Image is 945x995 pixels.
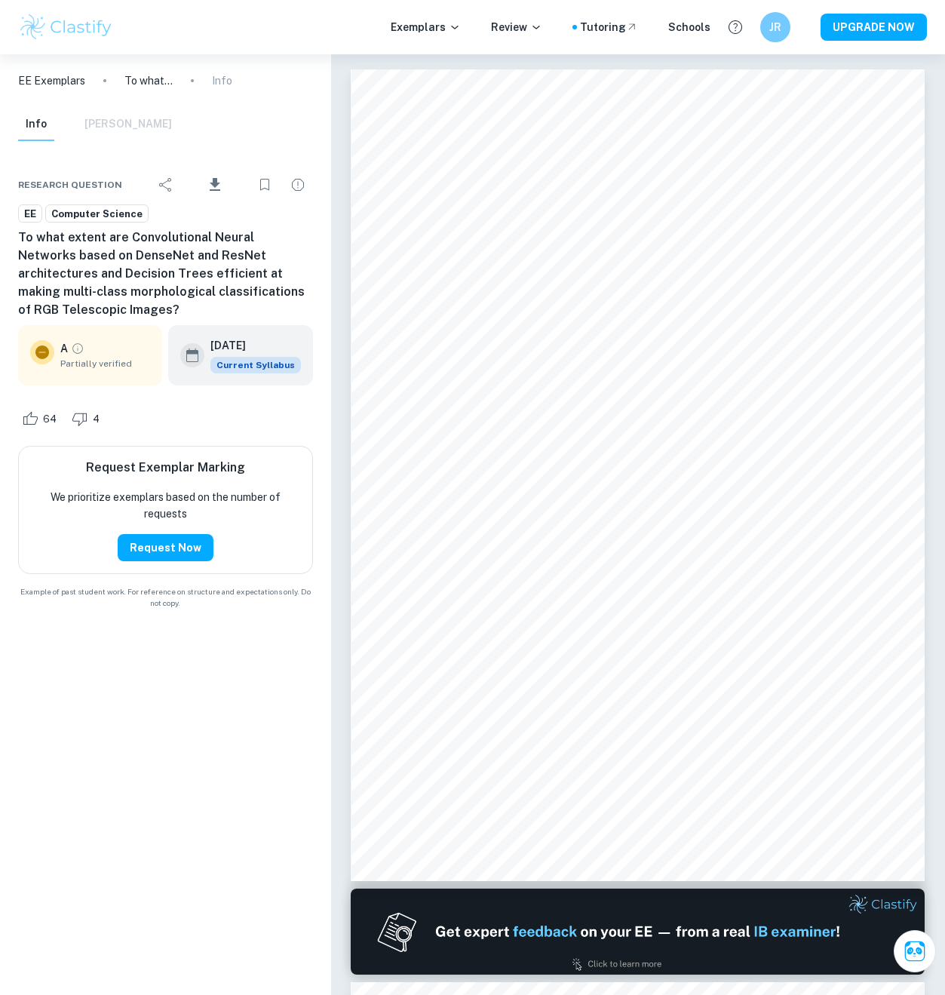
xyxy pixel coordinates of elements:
[31,489,300,522] p: We prioritize exemplars based on the number of requests
[84,412,108,427] span: 4
[18,586,313,609] span: Example of past student work. For reference on structure and expectations only. Do not copy.
[118,534,213,561] button: Request Now
[18,178,122,192] span: Research question
[71,342,84,355] a: Grade partially verified
[821,14,927,41] button: UPGRADE NOW
[184,165,247,204] div: Download
[18,108,54,141] button: Info
[210,357,301,373] div: This exemplar is based on the current syllabus. Feel free to refer to it for inspiration/ideas wh...
[45,204,149,223] a: Computer Science
[18,72,85,89] a: EE Exemplars
[351,889,925,975] img: Ad
[60,357,150,370] span: Partially verified
[210,357,301,373] span: Current Syllabus
[18,12,114,42] img: Clastify logo
[68,407,108,431] div: Dislike
[60,340,68,357] p: A
[210,337,289,354] h6: [DATE]
[18,229,313,319] h6: To what extent are Convolutional Neural Networks based on DenseNet and ResNet architectures and D...
[894,930,936,972] button: Ask Clai
[86,459,245,477] h6: Request Exemplar Marking
[391,19,461,35] p: Exemplars
[124,72,173,89] p: To what extent are Convolutional Neural Networks based on DenseNet and ResNet architectures and D...
[18,204,42,223] a: EE
[46,207,148,222] span: Computer Science
[19,207,41,222] span: EE
[212,72,232,89] p: Info
[580,19,638,35] a: Tutoring
[760,12,790,42] button: JR
[151,170,181,200] div: Share
[35,412,65,427] span: 64
[723,14,748,40] button: Help and Feedback
[668,19,710,35] a: Schools
[18,407,65,431] div: Like
[283,170,313,200] div: Report issue
[767,19,784,35] h6: JR
[491,19,542,35] p: Review
[250,170,280,200] div: Bookmark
